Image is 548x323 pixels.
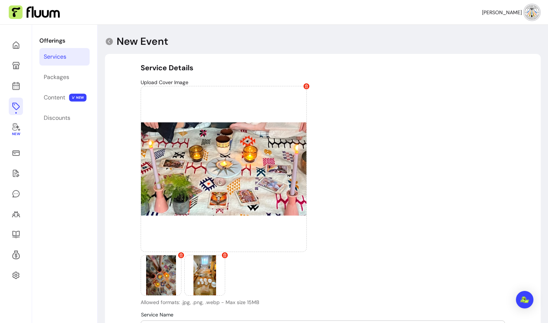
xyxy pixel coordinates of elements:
[141,79,505,86] p: Upload Cover Image
[9,205,23,223] a: Clients
[141,255,181,295] img: https://d3pz9znudhj10h.cloudfront.net/65e0eff4-14cf-451f-90ed-577efe03e140
[141,255,181,296] div: Provider image 2
[9,36,23,54] a: Home
[141,86,306,252] img: https://d3pz9znudhj10h.cloudfront.net/0cfcce7c-86af-4fd2-b6a8-f95f7e1b2afa
[39,36,90,45] p: Offerings
[39,89,90,106] a: Content NEW
[39,109,90,127] a: Discounts
[69,94,87,102] span: NEW
[39,48,90,66] a: Services
[44,73,69,82] div: Packages
[141,299,307,306] p: Allowed formats: .jpg, .png, .webp - Max size 15MB
[9,5,60,19] img: Fluum Logo
[516,291,533,308] div: Open Intercom Messenger
[44,114,70,122] div: Discounts
[117,35,168,48] p: New Event
[184,255,225,296] div: Provider image 3
[39,68,90,86] a: Packages
[9,118,23,141] a: New
[141,311,173,318] span: Service Name
[9,98,23,115] a: Offerings
[44,93,65,102] div: Content
[9,246,23,264] a: Refer & Earn
[9,185,23,202] a: My Messages
[141,63,505,73] h5: Service Details
[141,86,307,252] div: Provider image 1
[9,57,23,74] a: My Page
[9,77,23,95] a: Calendar
[9,144,23,162] a: Sales
[9,226,23,243] a: Resources
[482,5,539,20] button: avatar[PERSON_NAME]
[12,132,20,137] span: New
[9,267,23,284] a: Settings
[185,255,225,295] img: https://d3pz9znudhj10h.cloudfront.net/03543243-7cf0-4c1b-8841-cfe3247001cd
[482,9,522,16] span: [PERSON_NAME]
[44,52,66,61] div: Services
[525,5,539,20] img: avatar
[9,165,23,182] a: Waivers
